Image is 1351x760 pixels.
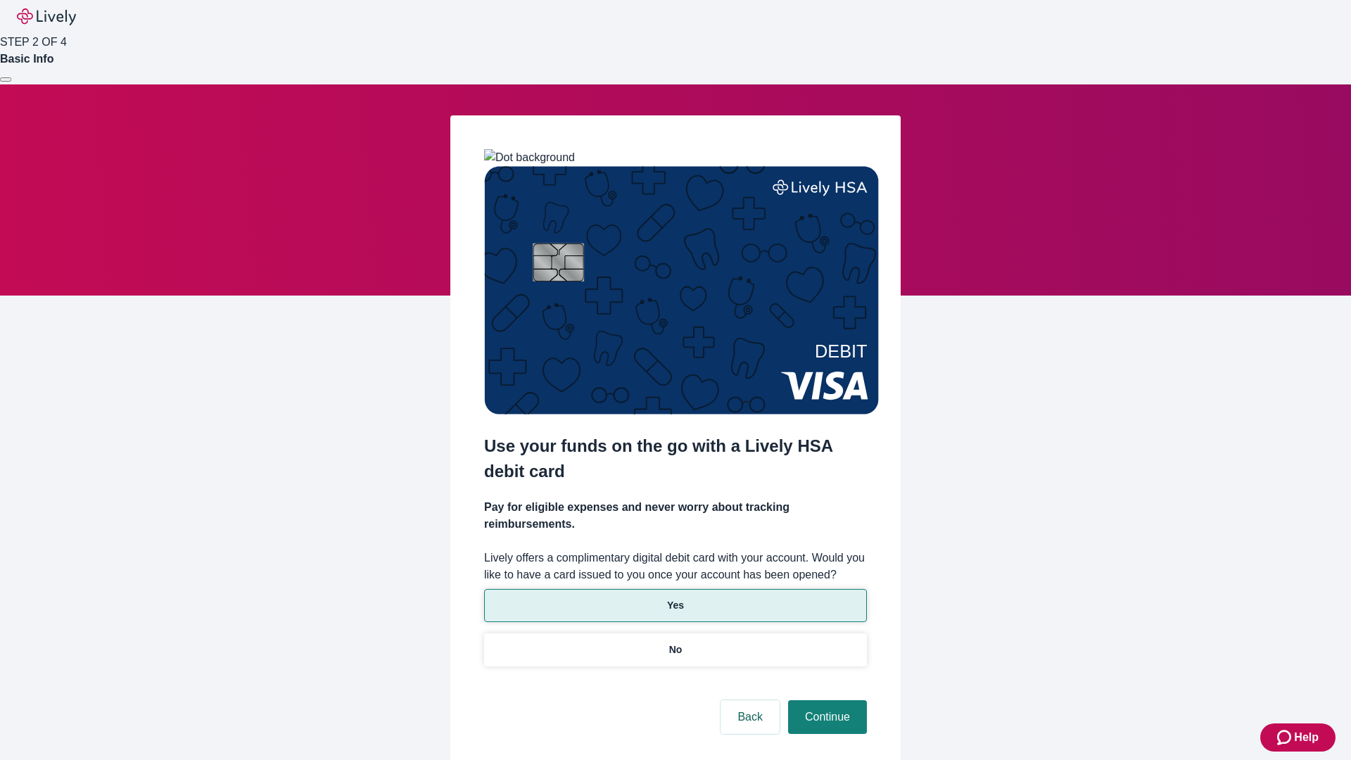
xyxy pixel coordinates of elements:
[484,166,879,414] img: Debit card
[721,700,780,734] button: Back
[17,8,76,25] img: Lively
[484,433,867,484] h2: Use your funds on the go with a Lively HSA debit card
[484,550,867,583] label: Lively offers a complimentary digital debit card with your account. Would you like to have a card...
[484,499,867,533] h4: Pay for eligible expenses and never worry about tracking reimbursements.
[1294,729,1319,746] span: Help
[484,633,867,666] button: No
[484,589,867,622] button: Yes
[667,598,684,613] p: Yes
[484,149,575,166] img: Dot background
[1260,723,1336,752] button: Zendesk support iconHelp
[1277,729,1294,746] svg: Zendesk support icon
[669,642,683,657] p: No
[788,700,867,734] button: Continue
